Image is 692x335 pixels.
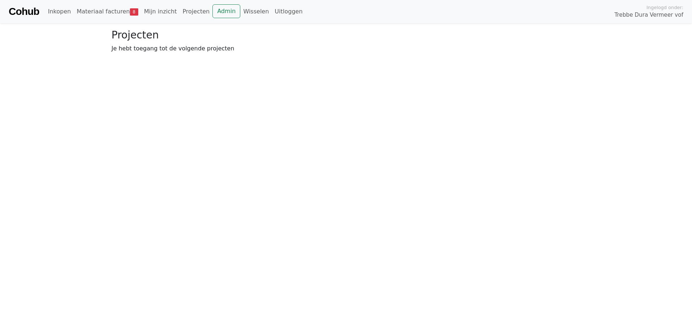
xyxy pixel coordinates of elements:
[111,29,581,41] h3: Projecten
[74,4,141,19] a: Materiaal facturen8
[111,44,581,53] p: Je hebt toegang tot de volgende projecten
[141,4,180,19] a: Mijn inzicht
[180,4,212,19] a: Projecten
[240,4,272,19] a: Wisselen
[615,11,683,19] span: Trebbe Dura Vermeer vof
[45,4,73,19] a: Inkopen
[212,4,240,18] a: Admin
[9,3,39,20] a: Cohub
[646,4,683,11] span: Ingelogd onder:
[272,4,305,19] a: Uitloggen
[130,8,138,16] span: 8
